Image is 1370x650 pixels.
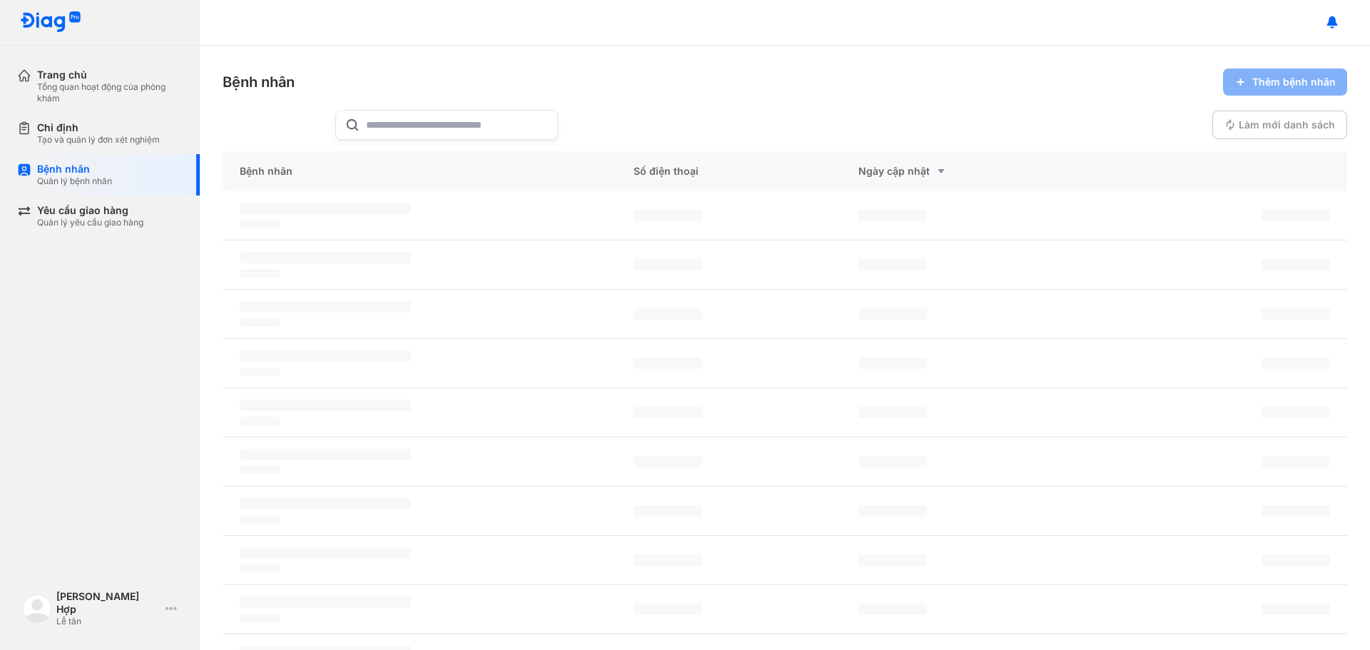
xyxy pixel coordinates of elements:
[240,498,411,509] span: ‌
[634,456,702,467] span: ‌
[56,616,160,627] div: Lễ tân
[616,151,841,191] div: Số điện thoại
[1262,407,1330,418] span: ‌
[858,604,927,615] span: ‌
[37,134,160,146] div: Tạo và quản lý đơn xét nghiệm
[634,259,702,270] span: ‌
[20,11,81,34] img: logo
[240,220,280,228] span: ‌
[858,505,927,517] span: ‌
[634,308,702,320] span: ‌
[240,400,411,411] span: ‌
[858,163,1049,180] div: Ngày cập nhật
[858,407,927,418] span: ‌
[56,590,160,616] div: [PERSON_NAME] Hợp
[858,308,927,320] span: ‌
[634,505,702,517] span: ‌
[37,204,143,217] div: Yêu cầu giao hàng
[223,72,295,92] div: Bệnh nhân
[240,252,411,263] span: ‌
[634,604,702,615] span: ‌
[1212,111,1347,139] button: Làm mới danh sách
[858,210,927,221] span: ‌
[634,407,702,418] span: ‌
[240,564,280,573] span: ‌
[1262,456,1330,467] span: ‌
[223,151,616,191] div: Bệnh nhân
[240,318,280,327] span: ‌
[240,350,411,362] span: ‌
[1262,604,1330,615] span: ‌
[634,210,702,221] span: ‌
[1262,259,1330,270] span: ‌
[240,547,411,559] span: ‌
[37,217,143,228] div: Quản lý yêu cầu giao hàng
[1262,357,1330,369] span: ‌
[858,259,927,270] span: ‌
[23,594,51,623] img: logo
[37,81,183,104] div: Tổng quan hoạt động của phòng khám
[240,301,411,313] span: ‌
[240,367,280,376] span: ‌
[240,449,411,460] span: ‌
[1262,505,1330,517] span: ‌
[634,554,702,566] span: ‌
[37,176,112,187] div: Quản lý bệnh nhân
[1262,554,1330,566] span: ‌
[240,269,280,278] span: ‌
[858,357,927,369] span: ‌
[858,456,927,467] span: ‌
[1239,118,1335,131] span: Làm mới danh sách
[240,614,280,622] span: ‌
[240,203,411,214] span: ‌
[1223,68,1347,96] button: Thêm bệnh nhân
[240,596,411,608] span: ‌
[240,515,280,524] span: ‌
[240,417,280,425] span: ‌
[1262,308,1330,320] span: ‌
[1262,210,1330,221] span: ‌
[37,68,183,81] div: Trang chủ
[1252,76,1336,88] span: Thêm bệnh nhân
[858,554,927,566] span: ‌
[240,466,280,474] span: ‌
[37,163,112,176] div: Bệnh nhân
[37,121,160,134] div: Chỉ định
[634,357,702,369] span: ‌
